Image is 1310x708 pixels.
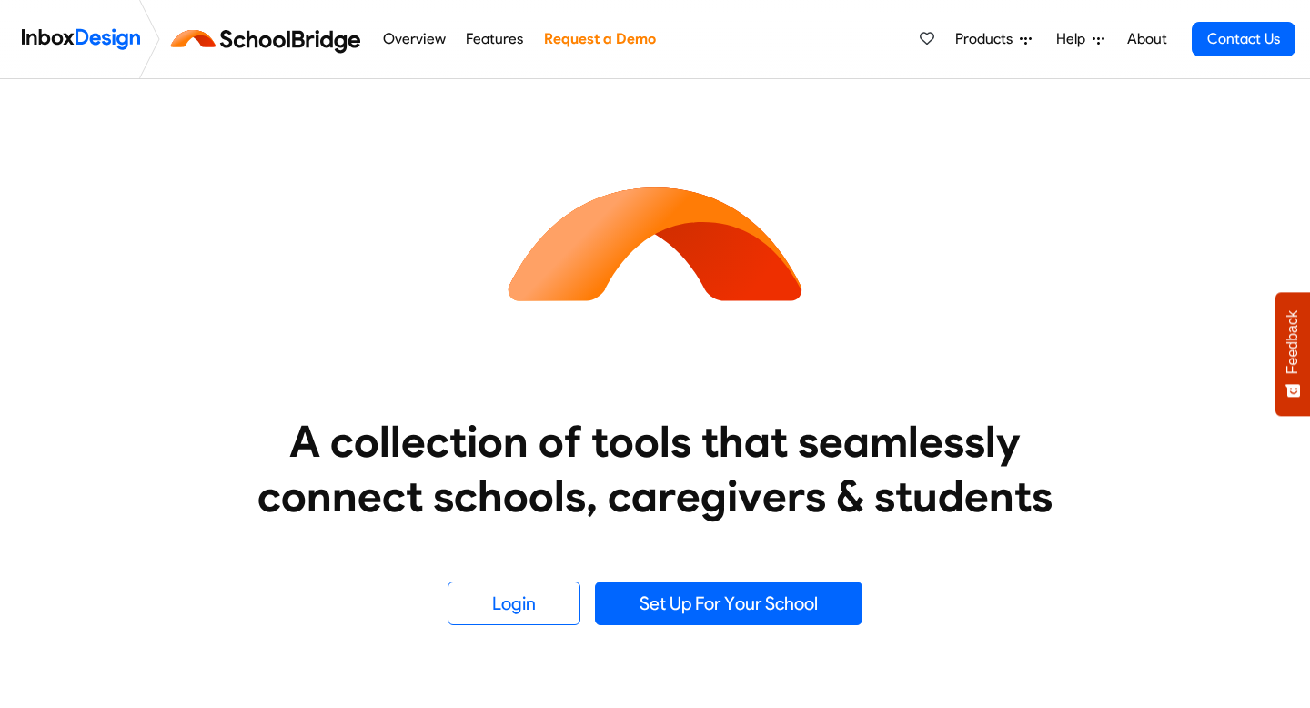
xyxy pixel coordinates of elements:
span: Feedback [1285,310,1301,374]
button: Feedback - Show survey [1275,292,1310,416]
a: Contact Us [1192,22,1295,56]
span: Products [955,28,1020,50]
heading: A collection of tools that seamlessly connect schools, caregivers & students [223,414,1087,523]
a: Set Up For Your School [595,582,862,625]
span: Help [1056,28,1093,50]
img: icon_schoolbridge.svg [491,79,819,407]
a: Features [461,21,529,57]
a: Overview [378,21,450,57]
a: Login [448,582,580,625]
img: schoolbridge logo [167,17,372,61]
a: About [1122,21,1172,57]
a: Request a Demo [539,21,660,57]
a: Products [948,21,1039,57]
a: Help [1049,21,1112,57]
